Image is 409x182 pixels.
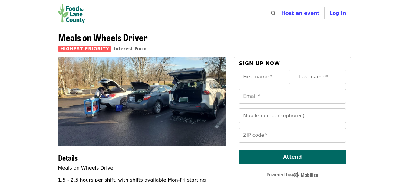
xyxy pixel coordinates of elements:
i: search icon [271,10,276,16]
button: Log in [325,7,351,19]
input: First name [239,70,290,84]
span: Sign up now [239,60,280,66]
span: Meals on Wheels Driver [58,30,148,44]
input: Mobile number (optional) [239,108,346,123]
span: Log in [329,10,346,16]
img: Powered by Mobilize [291,172,318,178]
input: ZIP code [239,128,346,143]
input: Search [279,6,284,21]
span: Powered by [267,172,318,177]
p: Meals on Wheels Driver [58,164,227,172]
span: Highest Priority [58,46,112,52]
span: Details [58,152,78,163]
img: Food for Lane County - Home [58,4,85,23]
button: Attend [239,150,346,164]
input: Last name [295,70,346,84]
a: Interest Form [114,46,147,51]
img: Meals on Wheels Driver organized by Food for Lane County [58,57,226,146]
a: Host an event [281,10,319,16]
input: Email [239,89,346,104]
